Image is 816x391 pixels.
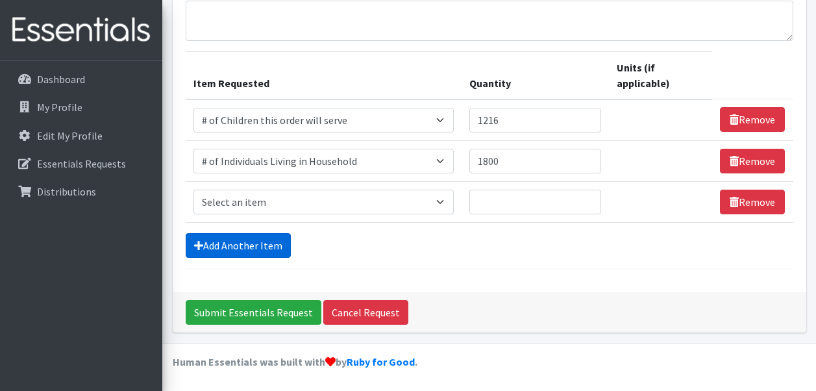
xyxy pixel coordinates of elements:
[186,233,291,258] a: Add Another Item
[5,8,157,52] img: HumanEssentials
[720,149,785,173] a: Remove
[37,73,85,86] p: Dashboard
[37,101,82,114] p: My Profile
[323,300,408,325] a: Cancel Request
[5,123,157,149] a: Edit My Profile
[186,300,321,325] input: Submit Essentials Request
[5,151,157,177] a: Essentials Requests
[609,51,712,99] th: Units (if applicable)
[5,66,157,92] a: Dashboard
[173,355,417,368] strong: Human Essentials was built with by .
[5,94,157,120] a: My Profile
[5,179,157,205] a: Distributions
[720,190,785,214] a: Remove
[720,107,785,132] a: Remove
[37,129,103,142] p: Edit My Profile
[186,51,462,99] th: Item Requested
[37,157,126,170] p: Essentials Requests
[37,185,96,198] p: Distributions
[347,355,415,368] a: Ruby for Good
[462,51,609,99] th: Quantity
